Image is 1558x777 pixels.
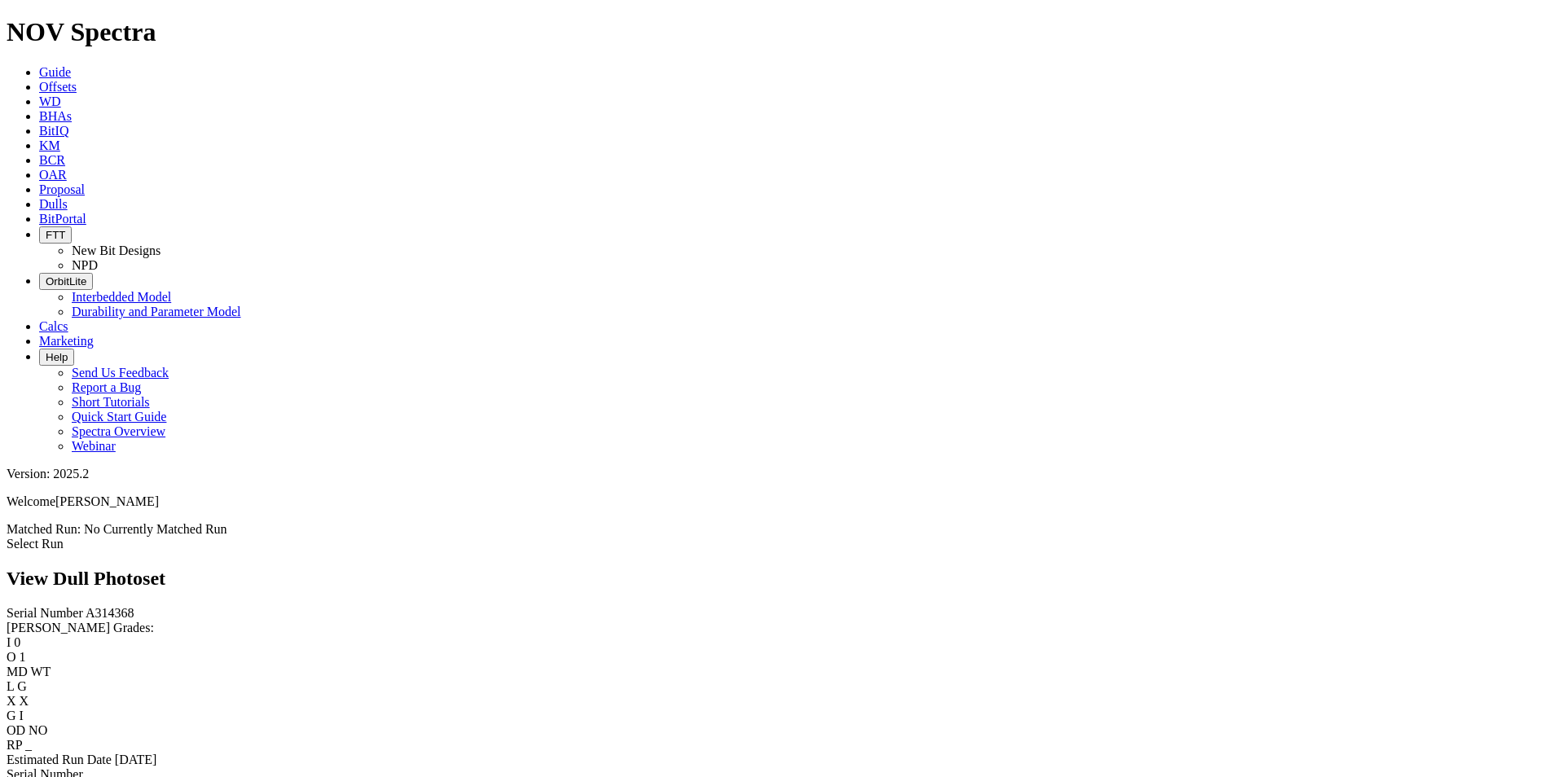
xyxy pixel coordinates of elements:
[39,138,60,152] a: KM
[7,537,64,551] a: Select Run
[39,197,68,211] a: Dulls
[20,694,29,708] span: X
[7,522,81,536] span: Matched Run:
[39,168,67,182] a: OAR
[31,665,51,678] span: WT
[29,723,47,737] span: NO
[39,94,61,108] a: WD
[84,522,227,536] span: No Currently Matched Run
[39,182,85,196] a: Proposal
[72,258,98,272] a: NPD
[7,679,14,693] label: L
[72,290,171,304] a: Interbedded Model
[7,606,83,620] label: Serial Number
[7,568,1551,590] h2: View Dull Photoset
[39,319,68,333] a: Calcs
[72,395,150,409] a: Short Tutorials
[39,212,86,226] a: BitPortal
[14,635,20,649] span: 0
[39,226,72,244] button: FTT
[46,275,86,288] span: OrbitLite
[20,650,26,664] span: 1
[72,305,241,318] a: Durability and Parameter Model
[17,679,27,693] span: G
[39,153,65,167] a: BCR
[72,366,169,380] a: Send Us Feedback
[7,738,22,752] label: RP
[7,709,16,722] label: G
[115,753,157,766] span: [DATE]
[72,244,161,257] a: New Bit Designs
[25,738,32,752] span: _
[72,424,165,438] a: Spectra Overview
[7,753,112,766] label: Estimated Run Date
[39,349,74,366] button: Help
[7,17,1551,47] h1: NOV Spectra
[7,635,11,649] label: I
[72,439,116,453] a: Webinar
[86,606,134,620] span: A314368
[39,80,77,94] a: Offsets
[7,665,28,678] label: MD
[72,380,141,394] a: Report a Bug
[7,723,25,737] label: OD
[39,65,71,79] a: Guide
[7,494,1551,509] p: Welcome
[46,229,65,241] span: FTT
[39,109,72,123] a: BHAs
[7,621,1551,635] div: [PERSON_NAME] Grades:
[55,494,159,508] span: [PERSON_NAME]
[39,273,93,290] button: OrbitLite
[72,410,166,424] a: Quick Start Guide
[46,351,68,363] span: Help
[39,334,94,348] a: Marketing
[20,709,24,722] span: I
[7,694,16,708] label: X
[39,124,68,138] a: BitIQ
[7,467,1551,481] div: Version: 2025.2
[7,650,16,664] label: O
